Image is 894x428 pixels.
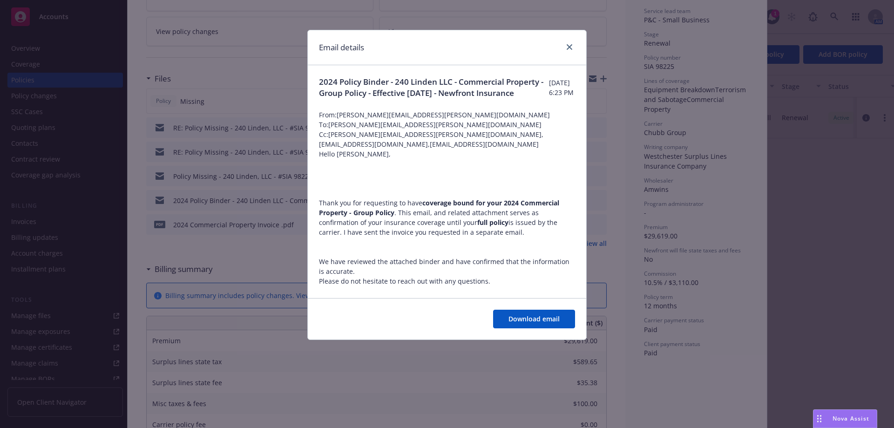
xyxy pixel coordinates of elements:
span: To: [PERSON_NAME][EMAIL_ADDRESS][PERSON_NAME][DOMAIN_NAME] [319,120,575,129]
span: 2024 Policy Binder - 240 Linden LLC - Commercial Property - Group Policy - Effective [DATE] - New... [319,76,549,99]
div: Drag to move [813,410,825,428]
button: Nova Assist [813,409,877,428]
span: [DATE] 6:23 PM [549,78,575,97]
strong: coverage bound for your 2024 Commercial Property - Group Policy [319,198,559,217]
span: Cc: [PERSON_NAME][EMAIL_ADDRESS][PERSON_NAME][DOMAIN_NAME],[EMAIL_ADDRESS][DOMAIN_NAME],[EMAIL_AD... [319,129,575,149]
strong: full policy [477,218,508,227]
span: From: [PERSON_NAME][EMAIL_ADDRESS][PERSON_NAME][DOMAIN_NAME] [319,110,575,120]
span: Nova Assist [833,414,869,422]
